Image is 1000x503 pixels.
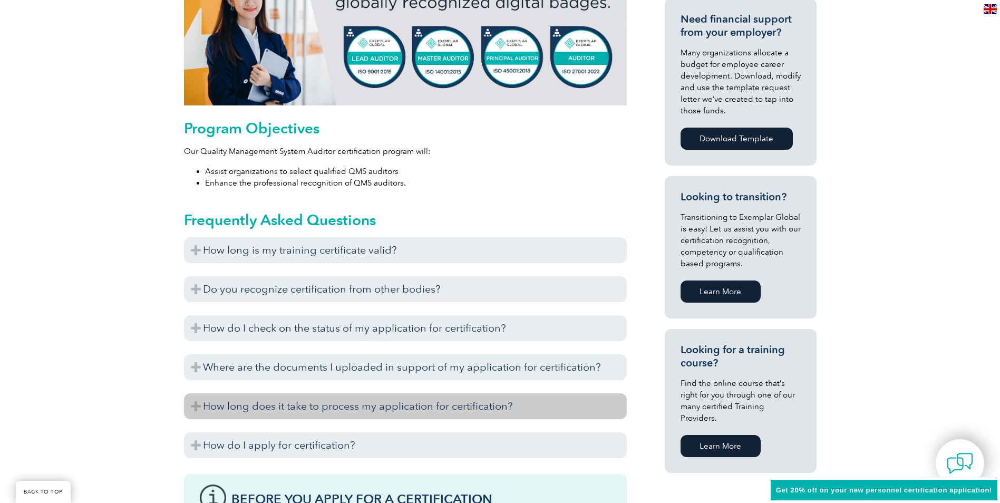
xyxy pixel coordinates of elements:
[184,276,627,302] h3: Do you recognize certification from other bodies?
[184,432,627,458] h3: How do I apply for certification?
[184,315,627,341] h3: How do I check on the status of my application for certification?
[184,120,627,137] h2: Program Objectives
[984,4,997,14] img: en
[681,280,761,303] a: Learn More
[205,177,627,189] li: Enhance the professional recognition of QMS auditors.
[776,486,992,494] span: Get 20% off on your new personnel certification application!
[681,211,801,269] p: Transitioning to Exemplar Global is easy! Let us assist you with our certification recognition, c...
[681,190,801,204] h3: Looking to transition?
[184,237,627,263] h3: How long is my training certificate valid?
[16,481,71,503] a: BACK TO TOP
[681,13,801,39] h3: Need financial support from your employer?
[205,166,627,177] li: Assist organizations to select qualified QMS auditors
[947,450,973,477] img: contact-chat.png
[681,378,801,424] p: Find the online course that’s right for you through one of our many certified Training Providers.
[681,128,793,150] a: Download Template
[184,354,627,380] h3: Where are the documents I uploaded in support of my application for certification?
[681,435,761,457] a: Learn More
[184,146,627,157] p: Our Quality Management System Auditor certification program will:
[184,393,627,419] h3: How long does it take to process my application for certification?
[681,343,801,370] h3: Looking for a training course?
[184,211,627,228] h2: Frequently Asked Questions
[681,47,801,117] p: Many organizations allocate a budget for employee career development. Download, modify and use th...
